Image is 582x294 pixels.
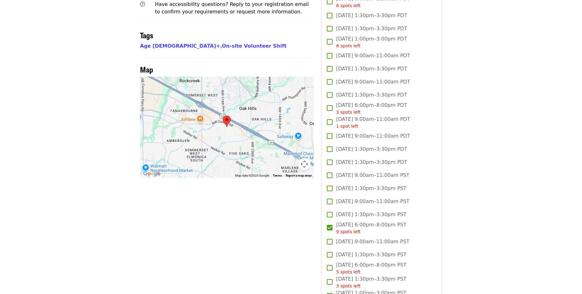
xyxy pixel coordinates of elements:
span: [DATE] 9:00am–11:00am PDT [336,132,410,140]
img: Google [142,170,162,178]
span: [DATE] 1:30pm–3:30pm PDT [336,12,407,19]
span: [DATE] 1:30pm–3:30pm PST [336,251,406,258]
span: [DATE] 1:30pm–3:30pm PDT [336,159,407,166]
span: [DATE] 1:30pm–3:30pm PST [336,211,406,218]
a: On-site Volunteer Shift [222,43,286,49]
span: [DATE] 9:00am–11:00am PST [336,238,410,245]
span: 5 spots left [336,269,361,274]
span: 1 spot left [336,124,358,129]
span: 9 spots left [336,229,361,234]
span: [DATE] 9:00am–11:00am PDT [336,52,410,59]
span: [DATE] 9:00am–11:00am PST [336,172,410,179]
span: 3 spots left [336,110,361,115]
span: Tags [140,30,153,40]
span: [DATE] 9:00am–11:00am PST [336,198,410,205]
a: Open this area in Google Maps (opens a new window) [142,170,162,178]
span: 8 spots left [336,43,361,48]
i: question-circle icon [140,1,145,7]
span: Map [140,64,153,75]
span: [DATE] 1:30pm–3:30pm PST [336,275,406,289]
span: [DATE] 1:30pm–3:30pm PDT [336,145,407,153]
a: Age [DEMOGRAPHIC_DATA]+ [140,43,220,49]
span: [DATE] 9:00am–11:00am PDT [336,78,410,86]
span: Map data ©2025 Google [235,174,269,177]
span: 3 spots left [336,283,361,288]
span: [DATE] 6:00pm–8:00pm PDT [336,102,407,116]
span: [DATE] 6:00pm–8:00pm PST [336,261,406,275]
span: 6 spots left [336,3,361,8]
span: [DATE] 1:30pm–3:30pm PDT [336,25,407,32]
a: Report a map error [286,174,312,177]
span: [DATE] 1:30pm–3:30pm PST [336,185,406,192]
span: [DATE] 1:30pm–3:30pm PDT [336,65,407,73]
span: [DATE] 1:30pm–3:30pm PDT [336,91,407,99]
a: Terms (opens in new tab) [273,174,282,177]
button: Map camera controls [298,158,311,170]
span: [DATE] 1:00pm–3:00pm PDT [336,35,407,49]
span: [DATE] 6:00pm–8:00pm PST [336,221,406,235]
span: , [140,43,222,49]
span: Have accessibility questions? Reply to your registration email to confirm your requirements or re... [155,1,309,15]
span: [DATE] 9:00am–11:00am PDT [336,116,410,130]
